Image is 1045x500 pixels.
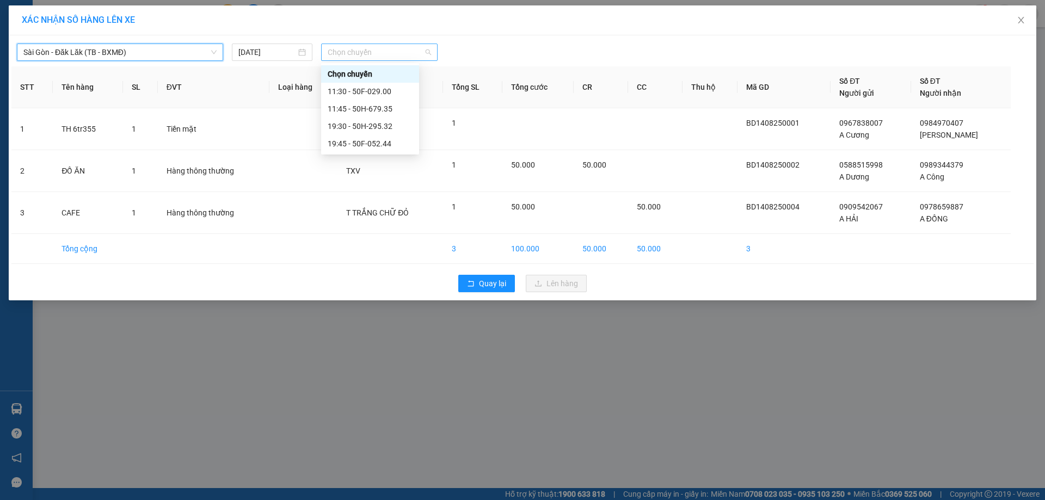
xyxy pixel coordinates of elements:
div: 19:45 - 50F-052.44 [328,138,413,150]
div: 11:45 - 50H-679.35 [328,103,413,115]
span: 1 [452,161,456,169]
span: 1 [452,119,456,127]
span: ĐT:0789 629 629 [4,61,44,67]
strong: NHẬN HÀNG NHANH - GIAO TỐC HÀNH [42,18,151,25]
span: 0989344379 [920,161,963,169]
img: logo [4,7,32,34]
td: 3 [443,234,502,264]
span: XÁC NHẬN SỐ HÀNG LÊN XE [22,15,135,25]
div: Chọn chuyến [321,65,419,83]
td: 3 [737,234,831,264]
span: 1 [132,208,136,217]
span: 0909542067 [839,202,883,211]
td: Tổng cộng [53,234,123,264]
span: ĐT: 0935371718 [83,61,120,67]
th: Tổng cước [502,66,573,108]
span: GỬI KHÁCH HÀNG [49,81,114,89]
strong: 1900 633 614 [73,27,120,35]
td: Hàng thông thường [158,192,269,234]
span: 0588515998 [839,161,883,169]
td: 2 [11,150,53,192]
span: A ĐỒNG [920,214,948,223]
span: Quay lại [479,277,506,289]
span: 0967838007 [839,119,883,127]
span: Chọn chuyến [328,44,431,60]
td: 50.000 [628,234,683,264]
th: CC [628,66,683,108]
span: 1 [132,166,136,175]
th: ĐVT [158,66,269,108]
span: ĐC: [STREET_ADDRESS] BMT [83,51,157,56]
div: 11:30 - 50F-029.00 [328,85,413,97]
span: rollback [467,280,475,288]
td: CAFE [53,192,123,234]
th: STT [11,66,53,108]
span: 50.000 [637,202,661,211]
span: Người nhận [920,89,961,97]
button: uploadLên hàng [526,275,587,292]
span: [PERSON_NAME] [920,131,978,139]
span: 50.000 [511,202,535,211]
div: Chọn chuyến [328,68,413,80]
span: 50.000 [511,161,535,169]
span: A Cương [839,131,869,139]
td: 100.000 [502,234,573,264]
span: T TRẮNG CHỮ ĐỎ [346,208,409,217]
span: 0978659887 [920,202,963,211]
span: 1 [132,125,136,133]
span: VP Nhận: Hai Bà Trưng [83,40,139,46]
span: 0984970407 [920,119,963,127]
button: Close [1006,5,1036,36]
span: ĐC: 660 [GEOGRAPHIC_DATA], [GEOGRAPHIC_DATA] [4,48,81,59]
span: 50.000 [582,161,606,169]
button: rollbackQuay lại [458,275,515,292]
td: Hàng thông thường [158,150,269,192]
th: Loại hàng [269,66,337,108]
input: 14/08/2025 [238,46,296,58]
th: Tên hàng [53,66,123,108]
span: A HẢI [839,214,858,223]
td: 50.000 [574,234,628,264]
span: CTY TNHH DLVT TIẾN OANH [40,6,152,16]
span: TXV [346,166,360,175]
span: Số ĐT [920,77,941,85]
span: ---------------------------------------------- [23,71,140,79]
td: 3 [11,192,53,234]
td: ĐỒ ĂN [53,150,123,192]
span: VP Gửi: Bình Dương [4,40,53,46]
span: A Dương [839,172,869,181]
th: SL [123,66,157,108]
div: 19:30 - 50H-295.32 [328,120,413,132]
td: TH 6tr355 [53,108,123,150]
th: Thu hộ [683,66,737,108]
span: Sài Gòn - Đăk Lăk (TB - BXMĐ) [23,44,217,60]
td: Tiền mặt [158,108,269,150]
th: Tổng SL [443,66,502,108]
span: Số ĐT [839,77,860,85]
span: BD1408250001 [746,119,800,127]
span: Người gửi [839,89,874,97]
td: 1 [11,108,53,150]
span: A Công [920,172,944,181]
span: 1 [452,202,456,211]
th: CR [574,66,628,108]
span: BD1408250004 [746,202,800,211]
th: Mã GD [737,66,831,108]
span: BD1408250002 [746,161,800,169]
span: close [1017,16,1025,24]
